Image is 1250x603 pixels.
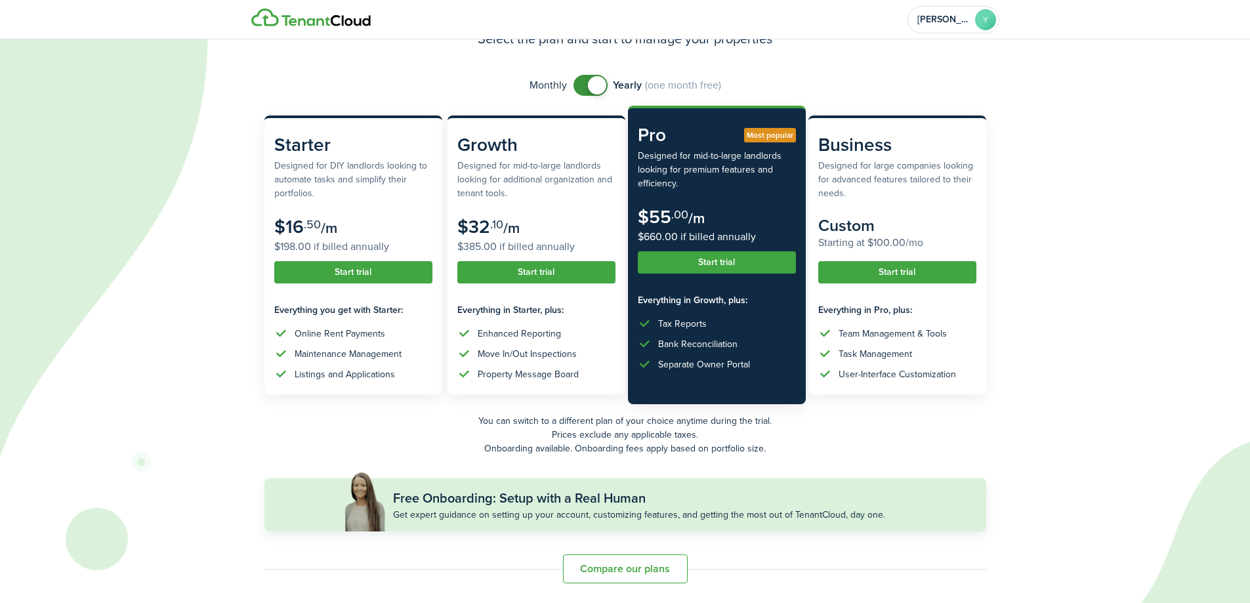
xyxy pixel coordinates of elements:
[457,239,615,255] subscription-pricing-card-price-annual: $385.00 if billed annually
[917,15,970,24] span: YESENIA
[343,470,386,531] img: Free Onboarding: Setup with a Real Human
[295,327,385,341] div: Online Rent Payments
[658,317,707,331] div: Tax Reports
[818,213,875,238] subscription-pricing-card-price-amount: Custom
[818,235,976,251] subscription-pricing-card-price-annual: Starting at $100.00/mo
[274,303,432,317] subscription-pricing-card-features-title: Everything you get with Starter:
[658,358,750,371] div: Separate Owner Portal
[274,239,432,255] subscription-pricing-card-price-annual: $198.00 if billed annually
[638,229,796,245] subscription-pricing-card-price-annual: $660.00 if billed annually
[304,216,321,233] subscription-pricing-card-price-cents: .50
[747,129,793,141] span: Most popular
[251,9,371,27] img: Logo
[818,303,976,317] subscription-pricing-card-features-title: Everything in Pro, plus:
[907,6,999,33] button: Open menu
[457,159,615,200] subscription-pricing-card-description: Designed for mid-to-large landlords looking for additional organization and tenant tools.
[490,216,503,233] subscription-pricing-card-price-cents: .10
[321,217,337,239] subscription-pricing-card-price-period: /m
[818,131,976,159] subscription-pricing-card-title: Business
[478,327,561,341] div: Enhanced Reporting
[274,131,432,159] subscription-pricing-card-title: Starter
[457,213,490,240] subscription-pricing-card-price-amount: $32
[638,293,796,307] subscription-pricing-card-features-title: Everything in Growth, plus:
[818,261,976,283] button: Start trial
[478,367,579,381] div: Property Message Board
[839,367,956,381] div: User-Interface Customization
[839,327,947,341] div: Team Management & Tools
[638,121,796,149] subscription-pricing-card-title: Pro
[457,261,615,283] button: Start trial
[295,347,402,361] div: Maintenance Management
[393,508,885,522] subscription-pricing-banner-description: Get expert guidance on setting up your account, customizing features, and getting the most out of...
[393,488,646,508] subscription-pricing-banner-title: Free Onboarding: Setup with a Real Human
[563,554,688,583] button: Compare our plans
[818,159,976,200] subscription-pricing-card-description: Designed for large companies looking for advanced features tailored to their needs.
[638,251,796,274] button: Start trial
[839,347,912,361] div: Task Management
[638,203,671,230] subscription-pricing-card-price-amount: $55
[503,217,520,239] subscription-pricing-card-price-period: /m
[671,206,688,223] subscription-pricing-card-price-cents: .00
[457,303,615,317] subscription-pricing-card-features-title: Everything in Starter, plus:
[478,347,577,361] div: Move In/Out Inspections
[688,207,705,229] subscription-pricing-card-price-period: /m
[274,159,432,200] subscription-pricing-card-description: Designed for DIY landlords looking to automate tasks and simplify their portfolios.
[975,9,996,30] avatar-text: Y
[658,337,738,351] div: Bank Reconciliation
[274,261,432,283] button: Start trial
[295,367,395,381] div: Listings and Applications
[457,131,615,159] subscription-pricing-card-title: Growth
[274,213,304,240] subscription-pricing-card-price-amount: $16
[530,77,567,93] span: Monthly
[638,149,796,190] subscription-pricing-card-description: Designed for mid-to-large landlords looking for premium features and efficiency.
[264,414,986,455] p: You can switch to a different plan of your choice anytime during the trial. Prices exclude any ap...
